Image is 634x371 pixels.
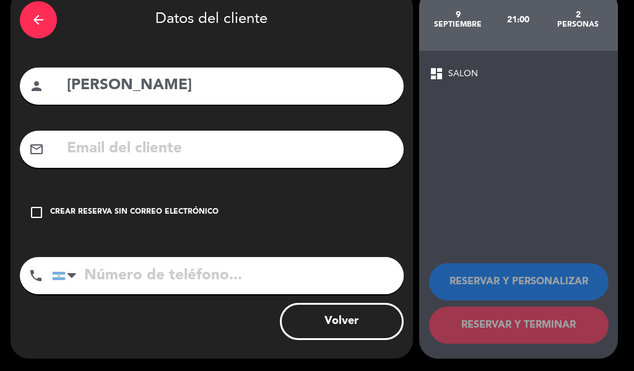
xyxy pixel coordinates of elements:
button: RESERVAR Y TERMINAR [429,307,609,344]
i: person [29,79,44,94]
input: Nombre del cliente [66,73,394,98]
div: personas [548,20,608,30]
input: Email del cliente [66,136,394,162]
i: arrow_back [31,12,46,27]
i: phone [28,268,43,283]
span: dashboard [429,66,444,81]
i: mail_outline [29,142,44,157]
input: Número de teléfono... [52,257,404,294]
button: RESERVAR Y PERSONALIZAR [429,263,609,300]
div: 2 [548,10,608,20]
div: Crear reserva sin correo electrónico [50,206,219,219]
div: Argentina: +54 [53,258,81,294]
button: Volver [280,303,404,340]
div: septiembre [428,20,489,30]
i: check_box_outline_blank [29,205,44,220]
div: 9 [428,10,489,20]
span: SALON [448,67,478,81]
